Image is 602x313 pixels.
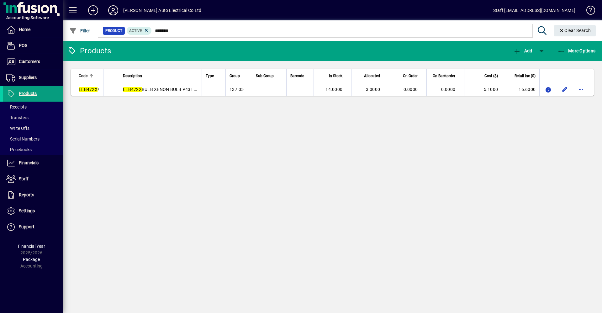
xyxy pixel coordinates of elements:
[6,115,29,120] span: Transfers
[6,147,32,152] span: Pricebooks
[3,155,63,171] a: Financials
[515,72,536,79] span: Retail Inc ($)
[68,25,92,36] button: Filter
[256,72,283,79] div: Sub Group
[3,112,63,123] a: Transfers
[441,87,456,92] span: 0.0000
[3,171,63,187] a: Staff
[556,45,597,56] button: More Options
[502,83,539,96] td: 16.6000
[256,72,274,79] span: Sub Group
[123,5,201,15] div: [PERSON_NAME] Auto Electrical Co Ltd
[355,72,386,79] div: Allocated
[123,87,142,92] em: LLB472X
[582,1,594,22] a: Knowledge Base
[290,72,310,79] div: Barcode
[19,91,37,96] span: Products
[364,72,380,79] span: Allocated
[19,192,34,197] span: Reports
[3,203,63,219] a: Settings
[366,87,380,92] span: 3.0000
[19,27,30,32] span: Home
[6,104,27,109] span: Receipts
[325,87,342,92] span: 14.0000
[576,84,586,94] button: More options
[230,87,244,92] span: 137.05
[290,72,304,79] span: Barcode
[557,48,596,53] span: More Options
[6,136,40,141] span: Serial Numbers
[105,28,122,34] span: Product
[206,72,214,79] span: Type
[19,43,27,48] span: POS
[560,84,570,94] button: Edit
[3,22,63,38] a: Home
[3,102,63,112] a: Receipts
[123,72,142,79] span: Description
[123,87,224,92] span: BULB XENON BULB P43T 60/55WATT=X
[123,72,198,79] div: Description
[67,46,111,56] div: Products
[18,244,45,249] span: Financial Year
[3,144,63,155] a: Pricebooks
[318,72,348,79] div: In Stock
[3,54,63,70] a: Customers
[206,72,222,79] div: Type
[3,123,63,134] a: Write Offs
[554,25,596,36] button: Clear
[404,87,418,92] span: 0.0000
[403,72,418,79] span: On Order
[19,208,35,213] span: Settings
[19,75,37,80] span: Suppliers
[79,87,99,92] span: /
[329,72,342,79] span: In Stock
[230,72,240,79] span: Group
[393,72,423,79] div: On Order
[493,5,575,15] div: Staff [EMAIL_ADDRESS][DOMAIN_NAME]
[430,72,461,79] div: On Backorder
[513,48,532,53] span: Add
[3,70,63,86] a: Suppliers
[69,28,90,33] span: Filter
[19,59,40,64] span: Customers
[3,187,63,203] a: Reports
[83,5,103,16] button: Add
[484,72,498,79] span: Cost ($)
[23,257,40,262] span: Package
[559,28,591,33] span: Clear Search
[19,176,29,181] span: Staff
[19,224,34,229] span: Support
[3,38,63,54] a: POS
[19,160,39,165] span: Financials
[230,72,248,79] div: Group
[79,72,99,79] div: Code
[464,83,502,96] td: 5.1000
[3,219,63,235] a: Support
[129,29,142,33] span: Active
[6,126,29,131] span: Write Offs
[103,5,123,16] button: Profile
[3,134,63,144] a: Serial Numbers
[79,72,87,79] span: Code
[512,45,534,56] button: Add
[79,87,98,92] em: LLB472X
[127,27,152,35] mat-chip: Activation Status: Active
[433,72,455,79] span: On Backorder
